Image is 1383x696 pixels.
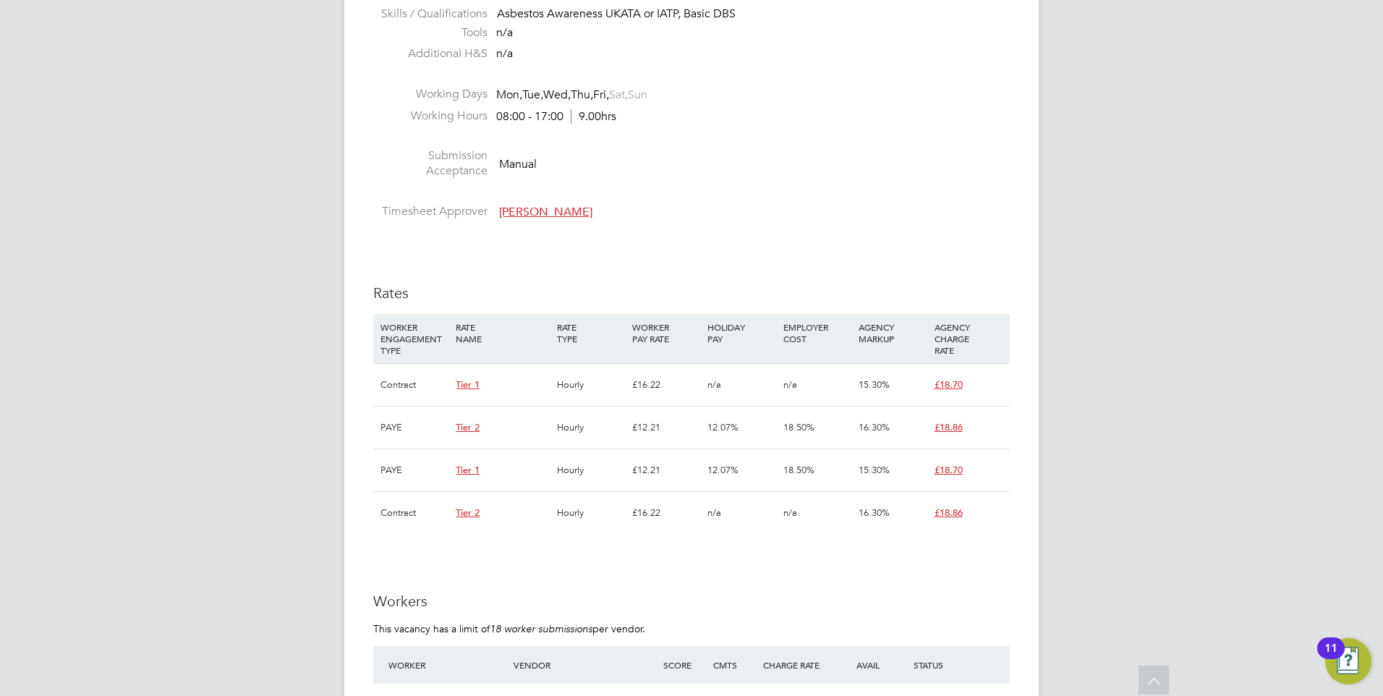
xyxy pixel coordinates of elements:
[456,506,480,519] span: Tier 2
[707,506,721,519] span: n/a
[373,148,488,179] label: Submission Acceptance
[707,378,721,391] span: n/a
[629,492,704,534] div: £16.22
[571,109,616,124] span: 9.00hrs
[377,314,452,363] div: WORKER ENGAGEMENT TYPE
[510,652,660,678] div: Vendor
[377,364,452,406] div: Contract
[373,109,488,124] label: Working Hours
[497,7,1010,22] div: Asbestos Awareness UKATA or IATP, Basic DBS
[373,284,1010,302] h3: Rates
[629,314,704,352] div: WORKER PAY RATE
[456,421,480,433] span: Tier 2
[629,364,704,406] div: £16.22
[780,314,855,352] div: EMPLOYER COST
[628,88,647,102] span: Sun
[452,314,553,352] div: RATE NAME
[759,652,835,678] div: Charge Rate
[496,46,513,61] span: n/a
[490,622,592,635] em: 18 worker submissions
[835,652,910,678] div: Avail
[935,421,963,433] span: £18.86
[385,652,510,678] div: Worker
[855,314,930,352] div: AGENCY MARKUP
[783,421,814,433] span: 18.50%
[593,88,609,102] span: Fri,
[859,421,890,433] span: 16.30%
[910,652,1010,678] div: Status
[707,421,739,433] span: 12.07%
[522,88,543,102] span: Tue,
[935,378,963,391] span: £18.70
[499,157,537,171] span: Manual
[629,407,704,449] div: £12.21
[496,109,616,124] div: 08:00 - 17:00
[609,88,628,102] span: Sat,
[377,449,452,491] div: PAYE
[783,506,797,519] span: n/a
[377,492,452,534] div: Contract
[373,592,1010,611] h3: Workers
[859,378,890,391] span: 15.30%
[373,204,488,219] label: Timesheet Approver
[629,449,704,491] div: £12.21
[1325,638,1371,684] button: Open Resource Center, 11 new notifications
[707,464,739,476] span: 12.07%
[373,46,488,61] label: Additional H&S
[553,314,629,352] div: RATE TYPE
[553,407,629,449] div: Hourly
[373,622,1010,635] p: This vacancy has a limit of per vendor.
[660,652,710,678] div: Score
[704,314,779,352] div: HOLIDAY PAY
[553,492,629,534] div: Hourly
[710,652,759,678] div: Cmts
[783,378,797,391] span: n/a
[931,314,1006,363] div: AGENCY CHARGE RATE
[783,464,814,476] span: 18.50%
[373,87,488,102] label: Working Days
[859,464,890,476] span: 15.30%
[496,88,522,102] span: Mon,
[553,449,629,491] div: Hourly
[543,88,571,102] span: Wed,
[373,25,488,41] label: Tools
[377,407,452,449] div: PAYE
[456,464,480,476] span: Tier 1
[859,506,890,519] span: 16.30%
[553,364,629,406] div: Hourly
[571,88,593,102] span: Thu,
[499,205,592,219] span: [PERSON_NAME]
[496,25,513,40] span: n/a
[456,378,480,391] span: Tier 1
[935,464,963,476] span: £18.70
[935,506,963,519] span: £18.86
[1324,648,1337,667] div: 11
[373,7,488,22] label: Skills / Qualifications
